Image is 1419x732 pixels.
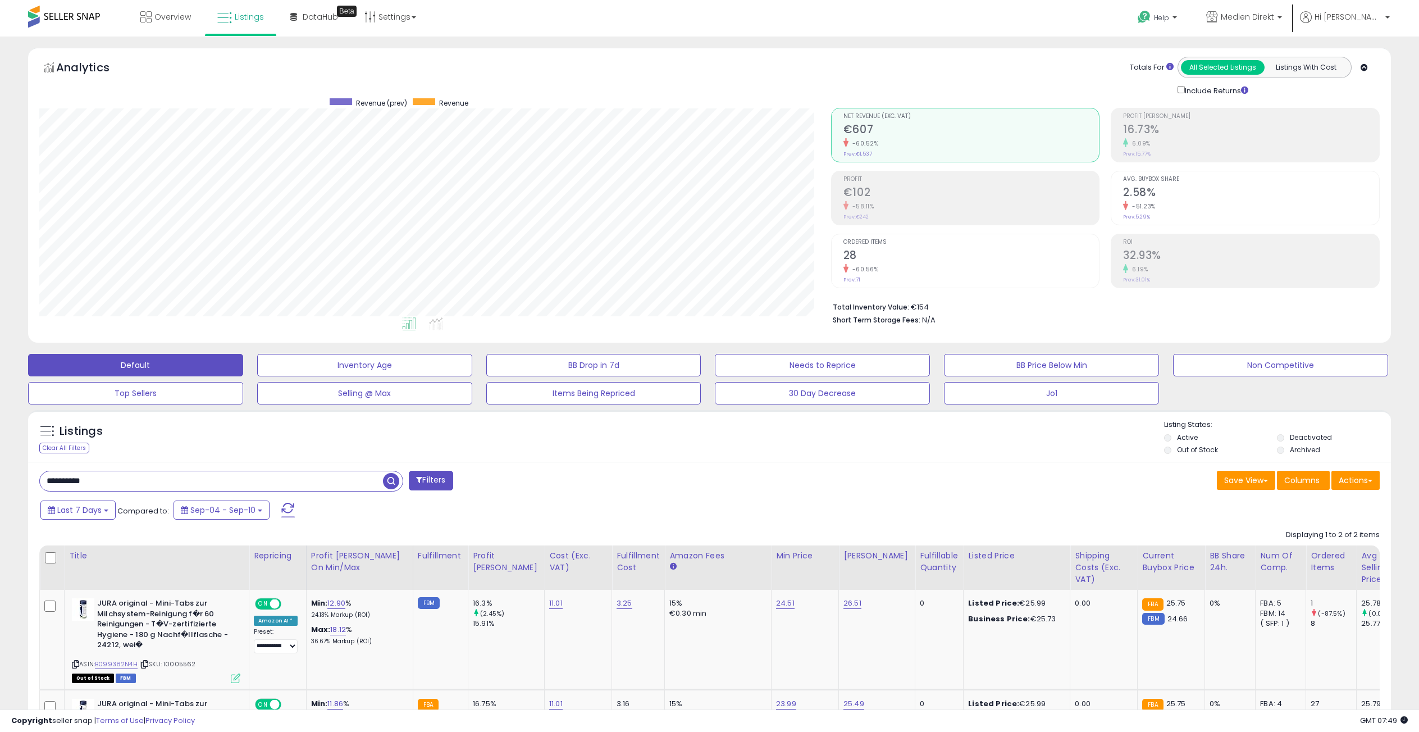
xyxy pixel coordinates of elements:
p: 24.13% Markup (ROI) [311,611,404,619]
th: The percentage added to the cost of goods (COGS) that forms the calculator for Min & Max prices. [306,545,413,590]
a: B099382N4H [95,660,138,669]
div: 25.77 [1361,619,1407,629]
strong: Copyright [11,715,52,726]
div: % [311,625,404,645]
div: ASIN: [72,598,240,681]
div: 0.00 [1075,598,1129,608]
span: Revenue (prev) [356,98,407,108]
div: 0 [920,598,955,608]
small: (0.04%) [1368,609,1394,618]
a: 25.49 [843,698,864,710]
small: Prev: €1,537 [843,151,872,157]
small: (-87.5%) [1318,609,1345,618]
h2: €102 [843,186,1099,201]
small: -60.56% [848,265,879,274]
span: DataHub [303,11,338,22]
div: Min Price [776,550,834,562]
button: All Selected Listings [1181,60,1265,75]
small: -51.23% [1128,202,1156,211]
div: Profit [PERSON_NAME] on Min/Max [311,550,408,574]
div: Repricing [254,550,302,562]
h2: 28 [843,249,1099,264]
div: Current Buybox Price [1142,550,1200,574]
button: Inventory Age [257,354,472,376]
div: 8 [1311,619,1356,629]
b: Short Term Storage Fees: [833,315,920,325]
small: 6.09% [1128,139,1151,148]
div: Include Returns [1169,84,1262,97]
small: FBA [1142,598,1163,611]
div: Shipping Costs (Exc. VAT) [1075,550,1133,585]
div: Fulfillment [418,550,463,562]
div: Tooltip anchor [337,6,357,17]
span: 25.75 [1166,698,1186,709]
div: €25.73 [968,614,1061,624]
button: Items Being Repriced [486,382,701,404]
span: Help [1154,13,1169,22]
span: Hi [PERSON_NAME] [1315,11,1382,22]
small: FBM [1142,613,1164,625]
div: 16.3% [473,598,544,608]
div: 0% [1210,598,1247,608]
button: Last 7 Days [40,501,116,520]
a: 12.90 [327,598,345,609]
h2: 32.93% [1123,249,1379,264]
div: Listed Price [968,550,1065,562]
a: 3.25 [617,598,632,609]
div: Avg Selling Price [1361,550,1402,585]
small: -58.11% [848,202,874,211]
button: Default [28,354,243,376]
div: Preset: [254,628,298,653]
span: Listings [235,11,264,22]
button: Sep-04 - Sep-10 [174,501,270,520]
b: Listed Price: [968,698,1019,709]
button: Needs to Reprice [715,354,930,376]
h5: Analytics [56,60,131,78]
small: Prev: 31.01% [1123,276,1150,283]
span: All listings that are currently out of stock and unavailable for purchase on Amazon [72,674,114,683]
div: Fulfillable Quantity [920,550,959,574]
button: BB Price Below Min [944,354,1159,376]
a: 24.51 [776,598,795,609]
div: 25.78 [1361,598,1407,608]
span: Profit [843,176,1099,183]
b: Listed Price: [968,598,1019,608]
small: Prev: 5.29% [1123,213,1150,220]
small: Amazon Fees. [669,562,676,572]
span: Compared to: [117,506,169,516]
span: Avg. Buybox Share [1123,176,1379,183]
button: Top Sellers [28,382,243,404]
a: 11.01 [549,698,563,710]
button: BB Drop in 7d [486,354,701,376]
i: Get Help [1137,10,1151,24]
button: Selling @ Max [257,382,472,404]
label: Active [1177,433,1198,442]
button: Listings With Cost [1264,60,1348,75]
small: -60.52% [848,139,879,148]
div: Ordered Items [1311,550,1352,574]
div: Amazon AI * [254,616,298,626]
a: Privacy Policy [145,715,195,726]
a: 11.01 [549,598,563,609]
div: Clear All Filters [39,443,89,453]
small: 6.19% [1128,265,1148,274]
label: Archived [1290,445,1320,454]
div: 15% [669,598,763,608]
span: Overview [154,11,191,22]
label: Out of Stock [1177,445,1218,454]
h2: 2.58% [1123,186,1379,201]
span: N/A [922,315,936,325]
span: OFF [280,599,298,609]
a: 23.99 [776,698,796,710]
a: Terms of Use [96,715,144,726]
a: 26.51 [843,598,861,609]
b: Total Inventory Value: [833,302,909,312]
div: Num of Comp. [1260,550,1301,574]
div: Title [69,550,244,562]
span: ON [256,599,270,609]
span: 24.66 [1167,613,1188,624]
div: Cost (Exc. VAT) [549,550,607,574]
span: Sep-04 - Sep-10 [190,504,255,516]
small: FBM [418,597,440,609]
button: Save View [1217,471,1275,490]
